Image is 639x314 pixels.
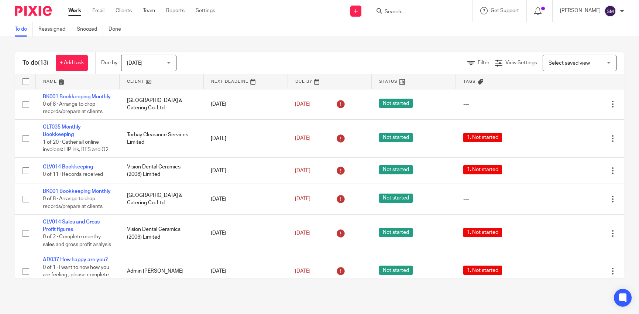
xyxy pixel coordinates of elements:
[43,94,111,99] a: BK001 Bookkeeping Monthly
[92,7,104,14] a: Email
[15,22,33,37] a: To do
[43,140,109,153] span: 1 of 20 · Gather all online invoices: HP Ink, BES and O2
[478,60,489,65] span: Filter
[43,219,100,232] a: CLV014 Sales and Gross Profit figures
[203,89,288,119] td: [DATE]
[203,184,288,214] td: [DATE]
[203,252,288,290] td: [DATE]
[295,102,310,107] span: [DATE]
[116,7,132,14] a: Clients
[120,119,204,157] td: Torbay Clearance Services Limited
[379,133,413,142] span: Not started
[43,124,81,137] a: CLT035 Monthly Bookkeeping
[203,214,288,252] td: [DATE]
[384,9,450,16] input: Search
[120,157,204,184] td: Vision Dental Ceramics (2006) Limited
[491,8,519,13] span: Get Support
[43,172,103,177] span: 0 of 11 · Records received
[43,197,103,209] span: 0 of 8 · Arrange to drop records/prepare at clients
[379,165,413,174] span: Not started
[549,61,590,66] span: Select saved view
[127,61,142,66] span: [DATE]
[23,59,48,67] h1: To do
[68,7,81,14] a: Work
[463,165,502,174] span: 1. Not started
[166,7,185,14] a: Reports
[203,157,288,184] td: [DATE]
[463,133,502,142] span: 1. Not started
[38,60,48,66] span: (13)
[77,22,103,37] a: Snoozed
[505,60,537,65] span: View Settings
[463,195,533,203] div: ---
[101,59,117,66] p: Due by
[120,184,204,214] td: [GEOGRAPHIC_DATA] & Catering Co. Ltd
[295,269,310,274] span: [DATE]
[43,102,103,115] span: 0 of 8 · Arrange to drop records/prepare at clients
[38,22,71,37] a: Reassigned
[295,231,310,236] span: [DATE]
[43,189,111,194] a: BK001 Bookkeeping Monthly
[196,7,215,14] a: Settings
[56,55,88,71] a: + Add task
[379,266,413,275] span: Not started
[143,7,155,14] a: Team
[560,7,601,14] p: [PERSON_NAME]
[15,6,52,16] img: Pixie
[43,257,108,262] a: AD037 How happy are you?
[463,228,502,237] span: 1. Not started
[295,197,310,202] span: [DATE]
[295,168,310,173] span: [DATE]
[120,252,204,290] td: Admin [PERSON_NAME]
[120,214,204,252] td: Vision Dental Ceramics (2006) Limited
[43,164,93,170] a: CLV014 Bookkeeping
[379,99,413,108] span: Not started
[203,119,288,157] td: [DATE]
[463,79,476,83] span: Tags
[295,136,310,141] span: [DATE]
[43,235,111,248] span: 0 of 2 · Complete monthy sales and gross profit analysis
[604,5,616,17] img: svg%3E
[43,265,109,285] span: 0 of 1 · I want to now how you are feeling , please complete the monthly team...
[463,266,502,275] span: 1. Not started
[109,22,127,37] a: Done
[379,194,413,203] span: Not started
[120,89,204,119] td: [GEOGRAPHIC_DATA] & Catering Co. Ltd
[379,228,413,237] span: Not started
[463,100,533,108] div: ---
